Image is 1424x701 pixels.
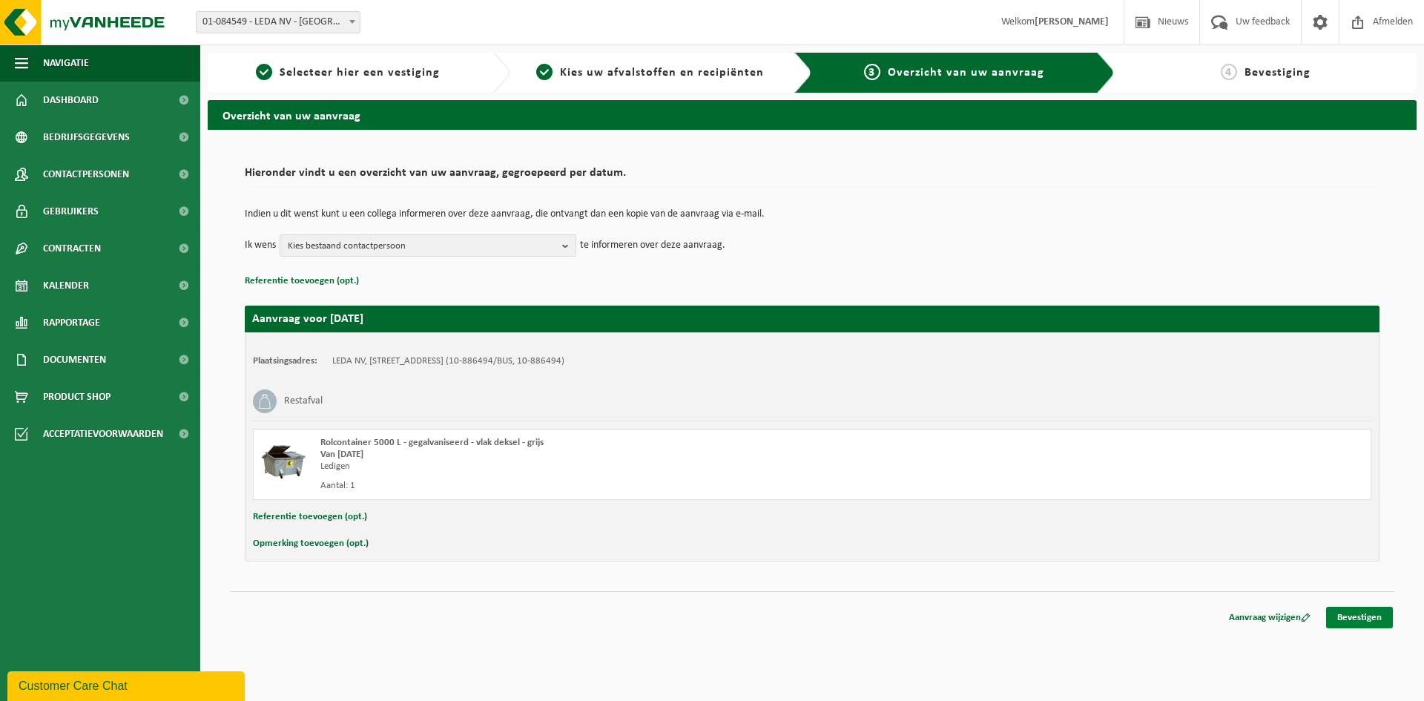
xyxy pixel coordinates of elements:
strong: Plaatsingsadres: [253,356,317,366]
a: 1Selecteer hier een vestiging [215,64,481,82]
span: 1 [256,64,272,80]
strong: Van [DATE] [320,450,363,459]
span: Kies uw afvalstoffen en recipiënten [560,67,764,79]
button: Kies bestaand contactpersoon [280,234,576,257]
span: Documenten [43,341,106,378]
p: Indien u dit wenst kunt u een collega informeren over deze aanvraag, die ontvangt dan een kopie v... [245,209,1379,220]
span: Kies bestaand contactpersoon [288,235,556,257]
span: 01-084549 - LEDA NV - TORHOUT [197,12,360,33]
img: WB-5000-GAL-GY-01.png [261,437,306,481]
span: 01-084549 - LEDA NV - TORHOUT [196,11,360,33]
span: Rapportage [43,304,100,341]
p: te informeren over deze aanvraag. [580,234,725,257]
a: Bevestigen [1326,607,1393,628]
span: Acceptatievoorwaarden [43,415,163,452]
span: Overzicht van uw aanvraag [888,67,1044,79]
span: 4 [1221,64,1237,80]
span: Rolcontainer 5000 L - gegalvaniseerd - vlak deksel - grijs [320,438,544,447]
p: Ik wens [245,234,276,257]
h2: Hieronder vindt u een overzicht van uw aanvraag, gegroepeerd per datum. [245,167,1379,187]
button: Opmerking toevoegen (opt.) [253,534,369,553]
span: Selecteer hier een vestiging [280,67,440,79]
span: Gebruikers [43,193,99,230]
a: Aanvraag wijzigen [1218,607,1322,628]
span: Contactpersonen [43,156,129,193]
span: Bedrijfsgegevens [43,119,130,156]
button: Referentie toevoegen (opt.) [253,507,367,527]
span: 2 [536,64,553,80]
strong: [PERSON_NAME] [1035,16,1109,27]
a: 2Kies uw afvalstoffen en recipiënten [518,64,783,82]
button: Referentie toevoegen (opt.) [245,271,359,291]
span: Dashboard [43,82,99,119]
span: Contracten [43,230,101,267]
span: Bevestiging [1245,67,1311,79]
span: Navigatie [43,45,89,82]
span: Product Shop [43,378,111,415]
td: LEDA NV, [STREET_ADDRESS] (10-886494/BUS, 10-886494) [332,355,564,367]
iframe: chat widget [7,668,248,701]
strong: Aanvraag voor [DATE] [252,313,363,325]
h2: Overzicht van uw aanvraag [208,100,1417,129]
span: Kalender [43,267,89,304]
div: Aantal: 1 [320,480,871,492]
span: 3 [864,64,880,80]
h3: Restafval [284,389,323,413]
div: Ledigen [320,461,871,473]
